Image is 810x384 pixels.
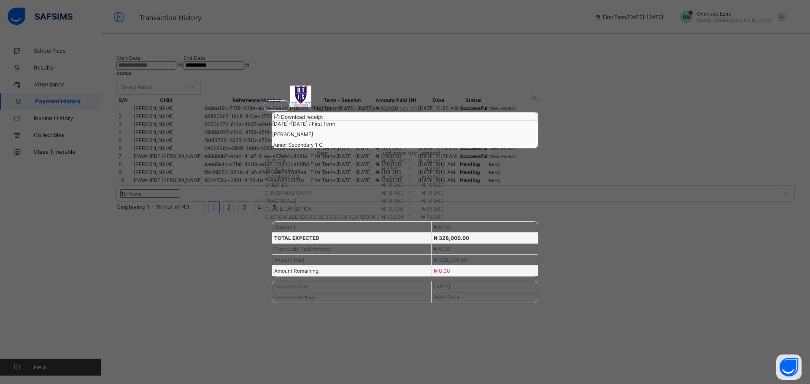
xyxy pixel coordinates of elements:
[434,257,467,263] span: ₦ 328,000.00
[290,86,311,107] img: REDEEMER TEAP INTERNATIONAL SCHOOL
[265,174,380,180] div: EXAMINATION
[434,268,450,274] span: ₦ 0.00
[434,294,460,301] span: PAYSTACK
[274,257,304,263] span: Amount Paid
[316,106,421,112] span: REDEEMER TEAP INTERNATIONAL SCHOOL
[408,189,417,196] td: 1
[274,246,330,252] span: Previously Paid Amount
[408,157,417,164] td: 1
[408,149,417,156] th: qty
[418,158,444,164] span: ₦ 190,000
[272,131,538,137] span: [PERSON_NAME]
[434,235,469,241] span: ₦ 328,000.00
[408,181,417,188] td: 1
[530,90,538,104] div: ×
[381,190,404,196] span: ₦ 10,000
[265,198,380,204] div: PRACTICALS
[408,213,417,220] td: 1
[381,206,403,212] span: ₦ 15,000
[274,283,308,290] span: Payment Date
[265,158,380,164] div: TUITION
[421,190,444,196] span: ₦ 10,000
[408,197,417,204] td: 1
[381,166,401,172] span: ₦ 8,000
[265,166,380,172] div: MEDICALS
[408,205,417,212] td: 1
[424,166,444,172] span: ₦ 8,000
[776,354,802,380] button: Open asap
[272,121,335,127] span: [DATE]-[DATE] / First Term
[421,198,444,204] span: ₦ 10,000
[265,182,380,188] div: UTILITIES
[408,165,417,172] td: 1
[274,235,319,241] span: TOTAL EXPECTED
[274,294,315,301] span: Payment Method
[434,246,450,252] span: ₦ 0.00
[265,214,380,220] div: CUSTOMIZED EXERCISE BOOKS & TEXTBOOKS
[434,224,450,230] span: ₦ 0.00
[381,198,404,204] span: ₦ 10,000
[418,149,444,156] th: amount
[281,114,323,120] span: Download receipt
[408,173,417,180] td: 1
[421,182,444,188] span: ₦ 10,000
[422,206,444,212] span: ₦ 15,000
[274,224,295,230] span: Discount
[381,158,407,164] span: ₦ 190,000
[272,142,538,148] span: Junior Secondary 1 C
[422,174,444,180] span: ₦ 15,000
[434,283,450,290] span: [DATE]
[381,182,404,188] span: ₦ 10,000
[265,190,380,196] div: CHRISTMAS PARTY
[381,214,404,220] span: ₦ 70,000
[263,100,290,111] img: receipt.26f346b57495a98c98ef9b0bc63aa4d8.svg
[381,174,403,180] span: ₦ 15,000
[264,149,380,156] th: item
[274,268,319,274] span: Amount Remaining
[421,214,444,220] span: ₦ 70,000
[381,149,407,156] th: unit price
[265,206,380,212] div: CLUB & EXHIBITION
